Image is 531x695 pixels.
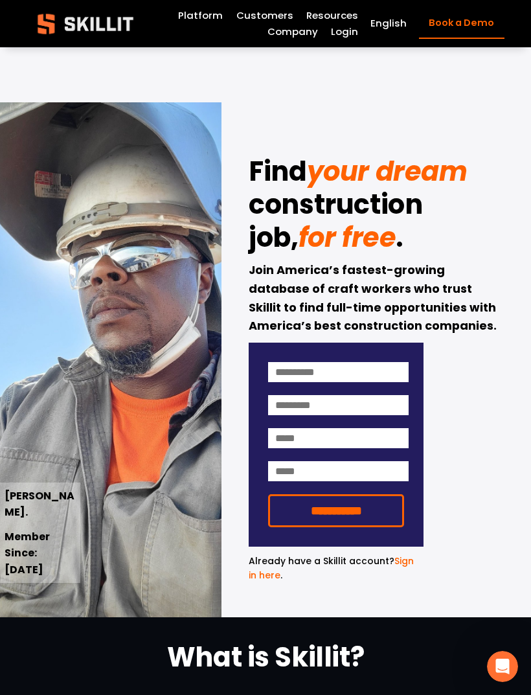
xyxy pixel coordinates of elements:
[249,185,428,256] strong: construction job,
[299,218,396,256] em: for free
[249,554,394,567] span: Already have a Skillit account?
[249,554,414,582] a: Sign in here
[27,5,144,43] img: Skillit
[396,218,403,256] strong: .
[5,488,74,520] strong: [PERSON_NAME].
[487,651,518,682] iframe: Intercom live chat
[249,554,424,583] p: .
[167,638,364,676] strong: What is Skillit?
[370,16,407,30] span: English
[249,262,499,334] strong: Join America’s fastest-growing database of craft workers who trust Skillit to find full-time oppo...
[370,16,407,32] div: language picker
[178,7,223,23] a: Platform
[307,152,468,190] em: your dream
[267,24,318,40] a: Company
[331,24,358,40] a: Login
[306,8,358,23] span: Resources
[5,529,52,577] strong: Member Since: [DATE]
[419,8,504,39] a: Book a Demo
[236,7,293,23] a: Customers
[306,7,358,23] a: folder dropdown
[249,152,306,190] strong: Find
